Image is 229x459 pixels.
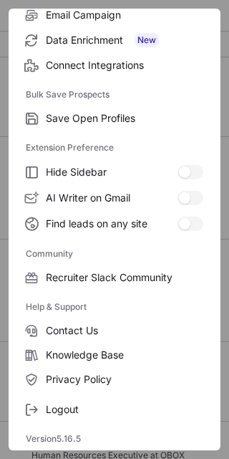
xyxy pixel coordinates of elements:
label: Help & Support [26,295,203,318]
label: Community [26,242,203,265]
label: AI Writer on Gmail [9,185,220,211]
label: Bulk Save Prospects [26,83,203,106]
span: Logout [46,403,203,416]
label: Hide Sidebar [9,159,220,185]
span: Connect Integrations [46,59,203,72]
label: Connect Integrations [9,53,220,77]
span: Privacy Policy [46,373,203,386]
span: Data Enrichment [46,33,203,47]
label: Privacy Policy [9,367,220,392]
label: Logout [9,397,220,422]
label: Email Campaign [9,3,220,27]
label: Data Enrichment New [9,27,220,53]
span: Email Campaign [46,9,203,22]
span: Knowledge Base [46,349,203,361]
span: Save Open Profiles [46,112,203,125]
label: Knowledge Base [9,343,220,367]
label: Recruiter Slack Community [9,265,220,290]
label: Save Open Profiles [9,106,220,131]
span: Contact Us [46,324,203,337]
div: Version 5.16.5 [9,427,220,450]
label: Extension Preference [26,136,203,159]
span: Hide Sidebar [46,166,177,179]
label: Find leads on any site [9,211,220,237]
span: New [135,33,159,47]
label: Contact Us [9,318,220,343]
span: Find leads on any site [46,217,177,230]
span: Recruiter Slack Community [46,271,203,284]
span: AI Writer on Gmail [46,191,177,204]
